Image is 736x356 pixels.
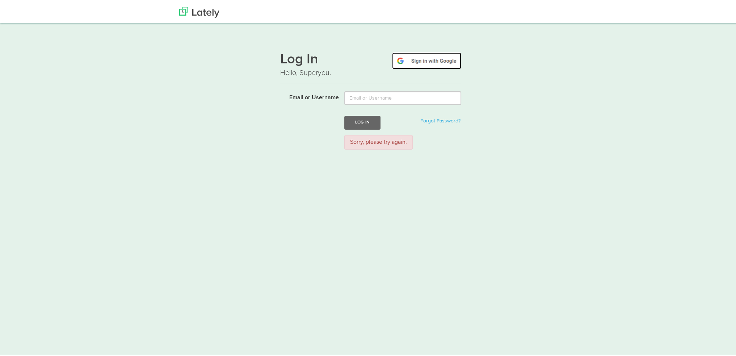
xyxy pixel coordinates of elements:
div: Sorry, please try again. [344,134,413,148]
label: Email or Username [275,90,339,101]
img: google-signin.png [392,51,461,68]
p: Hello, Superyou. [280,66,461,77]
button: Log In [344,114,380,128]
input: Email or Username [344,90,461,104]
a: Forgot Password? [420,117,460,122]
h1: Log In [280,51,461,66]
img: Lately [179,5,219,16]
